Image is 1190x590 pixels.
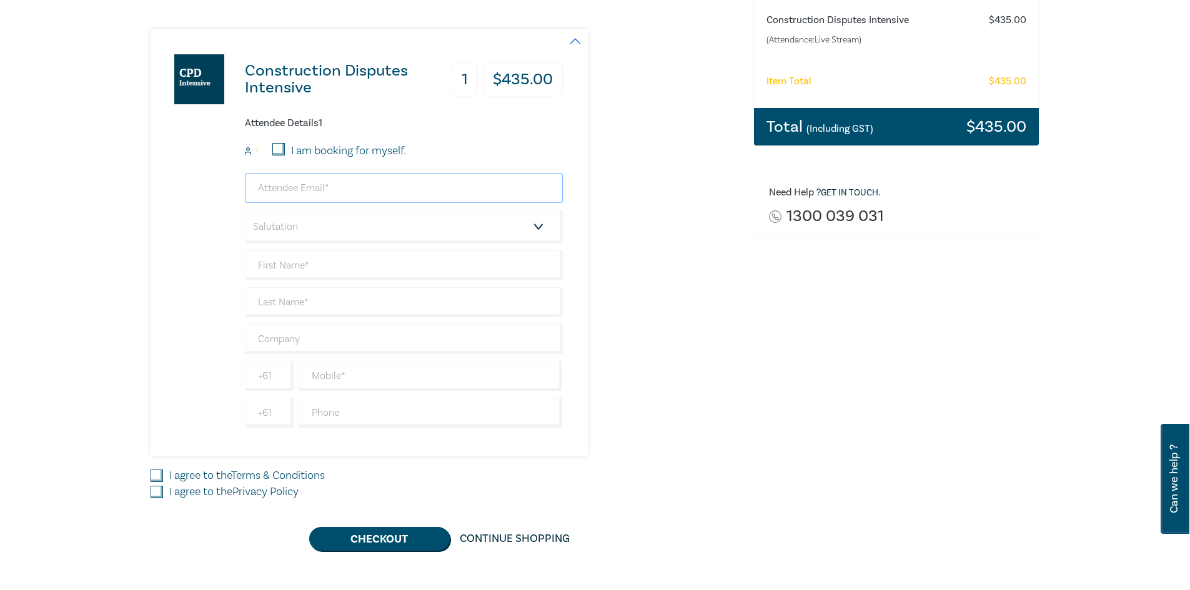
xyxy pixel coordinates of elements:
input: Last Name* [245,287,563,317]
label: I am booking for myself. [291,143,406,159]
a: Privacy Policy [232,484,299,499]
h6: Attendee Details 1 [245,117,563,129]
h6: Construction Disputes Intensive [766,14,977,26]
h6: Item Total [766,76,811,87]
input: Phone [299,398,563,428]
input: Mobile* [299,361,563,391]
input: First Name* [245,250,563,280]
h6: Need Help ? . [769,187,1030,199]
label: I agree to the [169,484,299,500]
a: Continue Shopping [450,527,580,551]
button: Checkout [309,527,450,551]
span: Can we help ? [1168,431,1180,526]
input: Company [245,324,563,354]
input: +61 [245,398,294,428]
h3: 1 [452,62,478,97]
h3: $ 435.00 [966,119,1026,135]
a: Terms & Conditions [231,468,325,483]
h6: $ 435.00 [989,76,1026,87]
label: I agree to the [169,468,325,484]
a: 1300 039 031 [786,208,884,225]
h6: $ 435.00 [989,14,1026,26]
input: +61 [245,361,294,391]
small: (Attendance: Live Stream ) [766,34,977,46]
h3: Construction Disputes Intensive [245,62,450,96]
a: Get in touch [821,187,878,199]
small: 1 [255,147,258,155]
h3: $ 435.00 [483,62,563,97]
input: Attendee Email* [245,173,563,203]
img: Construction Disputes Intensive [174,54,224,104]
small: (Including GST) [806,122,873,135]
h3: Total [766,119,873,135]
